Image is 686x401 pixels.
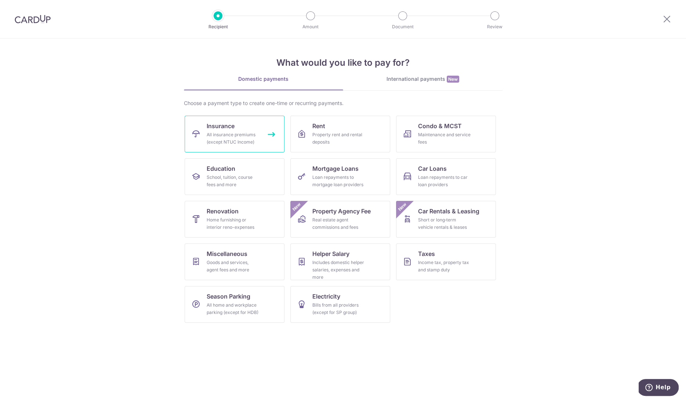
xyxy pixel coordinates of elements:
[185,286,284,323] a: Season ParkingAll home and workplace parking (except for HDB)
[418,164,447,173] span: Car Loans
[375,23,430,30] p: Document
[312,131,365,146] div: Property rent and rental deposits
[396,201,408,213] span: New
[185,116,284,152] a: InsuranceAll insurance premiums (except NTUC Income)
[207,292,250,301] span: Season Parking
[290,201,302,213] span: New
[184,56,502,69] h4: What would you like to pay for?
[396,116,496,152] a: Condo & MCSTMaintenance and service fees
[312,249,349,258] span: Helper Salary
[312,164,359,173] span: Mortgage Loans
[207,301,259,316] div: All home and workplace parking (except for HDB)
[418,249,435,258] span: Taxes
[418,259,471,274] div: Income tax, property tax and stamp duty
[184,75,343,83] div: Domestic payments
[207,164,235,173] span: Education
[185,243,284,280] a: MiscellaneousGoods and services, agent fees and more
[396,201,496,238] a: Car Rentals & LeasingShort or long‑term vehicle rentals & leasesNew
[15,15,51,24] img: CardUp
[207,249,247,258] span: Miscellaneous
[207,131,259,146] div: All insurance premiums (except NTUC Income)
[312,259,365,281] div: Includes domestic helper salaries, expenses and more
[185,201,284,238] a: RenovationHome furnishing or interior reno-expenses
[396,158,496,195] a: Car LoansLoan repayments to car loan providers
[290,243,390,280] a: Helper SalaryIncludes domestic helper salaries, expenses and more
[290,201,390,238] a: Property Agency FeeReal estate agent commissions and feesNew
[418,122,462,130] span: Condo & MCST
[312,174,365,188] div: Loan repayments to mortgage loan providers
[283,23,338,30] p: Amount
[185,158,284,195] a: EducationSchool, tuition, course fees and more
[418,216,471,231] div: Short or long‑term vehicle rentals & leases
[447,76,459,83] span: New
[207,122,235,130] span: Insurance
[184,100,502,107] div: Choose a payment type to create one-time or recurring payments.
[312,216,365,231] div: Real estate agent commissions and fees
[312,301,365,316] div: Bills from all providers (except for SP group)
[17,5,32,12] span: Help
[418,131,471,146] div: Maintenance and service fees
[312,292,340,301] span: Electricity
[312,122,325,130] span: Rent
[418,207,479,216] span: Car Rentals & Leasing
[207,216,259,231] div: Home furnishing or interior reno-expenses
[207,207,239,216] span: Renovation
[396,243,496,280] a: TaxesIncome tax, property tax and stamp duty
[290,158,390,195] a: Mortgage LoansLoan repayments to mortgage loan providers
[418,174,471,188] div: Loan repayments to car loan providers
[343,75,502,83] div: International payments
[468,23,522,30] p: Review
[290,116,390,152] a: RentProperty rent and rental deposits
[639,379,679,397] iframe: Opens a widget where you can find more information
[207,174,259,188] div: School, tuition, course fees and more
[207,259,259,274] div: Goods and services, agent fees and more
[312,207,371,216] span: Property Agency Fee
[290,286,390,323] a: ElectricityBills from all providers (except for SP group)
[191,23,245,30] p: Recipient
